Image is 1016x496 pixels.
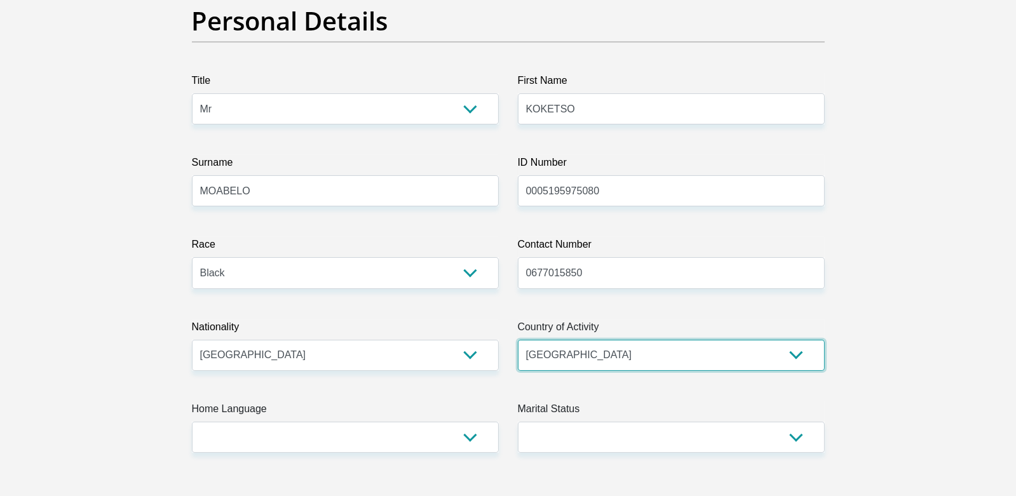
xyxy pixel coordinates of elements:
label: Surname [192,155,499,175]
label: ID Number [518,155,825,175]
label: Title [192,73,499,93]
input: Contact Number [518,257,825,288]
input: ID Number [518,175,825,206]
label: First Name [518,73,825,93]
label: Nationality [192,319,499,340]
label: Home Language [192,401,499,422]
label: Contact Number [518,237,825,257]
h2: Personal Details [192,6,825,36]
input: First Name [518,93,825,124]
label: Country of Activity [518,319,825,340]
label: Race [192,237,499,257]
input: Surname [192,175,499,206]
label: Marital Status [518,401,825,422]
